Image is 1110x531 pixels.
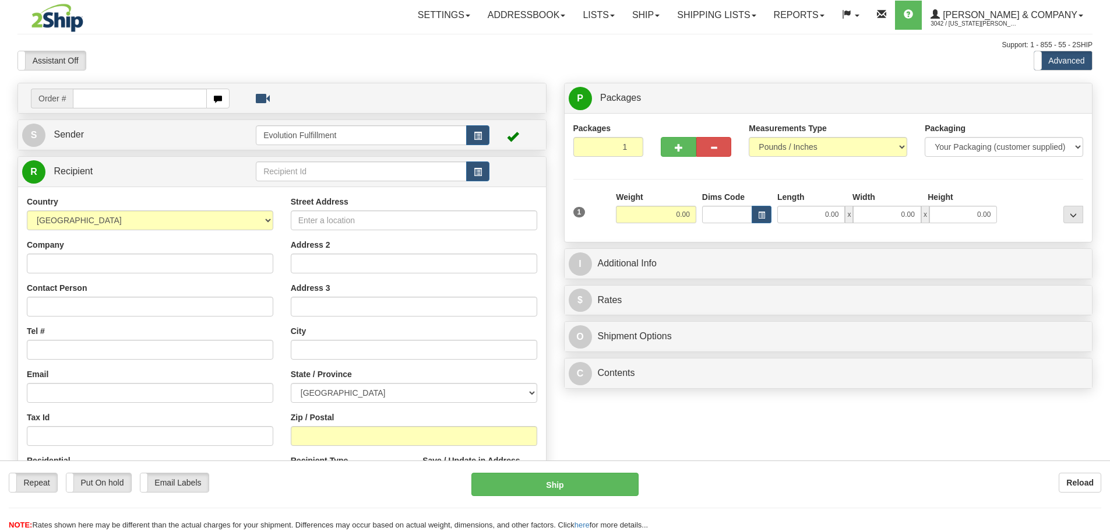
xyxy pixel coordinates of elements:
[922,1,1092,30] a: [PERSON_NAME] & Company 3042 / [US_STATE][PERSON_NAME]
[409,1,479,30] a: Settings
[27,412,50,423] label: Tax Id
[27,282,87,294] label: Contact Person
[777,191,805,203] label: Length
[569,361,1088,385] a: CContents
[1059,473,1101,493] button: Reload
[479,1,575,30] a: Addressbook
[66,473,131,492] label: Put On hold
[54,129,84,139] span: Sender
[569,289,1088,312] a: $Rates
[569,252,1088,276] a: IAdditional Info
[845,206,853,223] span: x
[291,325,306,337] label: City
[702,191,745,203] label: Dims Code
[925,122,965,134] label: Packaging
[256,125,467,145] input: Sender Id
[17,40,1093,50] div: Support: 1 - 855 - 55 - 2SHIP
[749,122,827,134] label: Measurements Type
[569,362,592,385] span: C
[575,521,590,529] a: here
[18,51,86,70] label: Assistant Off
[569,86,1088,110] a: P Packages
[1066,478,1094,487] b: Reload
[573,207,586,217] span: 1
[291,368,352,380] label: State / Province
[569,325,1088,349] a: OShipment Options
[921,206,929,223] span: x
[27,455,71,466] label: Residential
[17,3,97,33] img: logo3042.jpg
[569,87,592,110] span: P
[471,473,639,496] button: Ship
[569,252,592,276] span: I
[569,289,592,312] span: $
[928,191,953,203] label: Height
[9,473,57,492] label: Repeat
[422,455,537,478] label: Save / Update in Address Book
[1063,206,1083,223] div: ...
[256,161,467,181] input: Recipient Id
[31,89,73,108] span: Order #
[22,123,256,147] a: S Sender
[54,166,93,176] span: Recipient
[573,122,611,134] label: Packages
[291,412,334,423] label: Zip / Postal
[27,239,64,251] label: Company
[291,196,348,208] label: Street Address
[616,191,643,203] label: Weight
[291,455,348,466] label: Recipient Type
[9,521,32,529] span: NOTE:
[765,1,833,30] a: Reports
[940,10,1077,20] span: [PERSON_NAME] & Company
[27,325,45,337] label: Tel #
[623,1,668,30] a: Ship
[931,18,1018,30] span: 3042 / [US_STATE][PERSON_NAME]
[668,1,764,30] a: Shipping lists
[291,282,330,294] label: Address 3
[569,325,592,349] span: O
[1083,206,1109,325] iframe: chat widget
[27,368,48,380] label: Email
[291,210,537,230] input: Enter a location
[291,239,330,251] label: Address 2
[22,160,45,184] span: R
[600,93,641,103] span: Packages
[1034,51,1092,70] label: Advanced
[27,196,58,208] label: Country
[852,191,875,203] label: Width
[574,1,623,30] a: Lists
[22,160,230,184] a: R Recipient
[22,124,45,147] span: S
[140,473,209,492] label: Email Labels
